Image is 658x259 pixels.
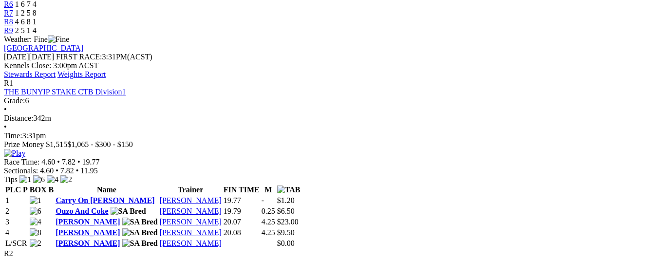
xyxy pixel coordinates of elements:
[223,185,260,195] th: FIN TIME
[4,44,83,52] a: [GEOGRAPHIC_DATA]
[62,158,75,166] span: 7.82
[277,207,295,215] span: $6.50
[5,239,28,248] td: L/SCR
[4,53,29,61] span: [DATE]
[76,166,79,175] span: •
[41,158,55,166] span: 4.60
[77,158,80,166] span: •
[160,207,222,215] a: [PERSON_NAME]
[4,166,38,175] span: Sectionals:
[223,217,260,227] td: 20.07
[55,185,158,195] th: Name
[30,228,41,237] img: 8
[4,9,13,17] a: R7
[5,217,28,227] td: 3
[4,35,69,43] span: Weather: Fine
[262,218,275,226] text: 4.25
[56,218,120,226] a: [PERSON_NAME]
[262,196,264,204] text: -
[33,175,45,184] img: 6
[160,196,222,204] a: [PERSON_NAME]
[23,185,28,194] span: P
[4,88,126,96] a: THE BUNYIP STAKE CTB Division1
[4,131,22,140] span: Time:
[4,105,7,113] span: •
[4,61,654,70] div: Kennels Close: 3:00pm ACST
[4,18,13,26] a: R8
[277,185,301,194] img: TAB
[4,140,654,149] div: Prize Money $1,515
[4,123,7,131] span: •
[4,249,13,258] span: R2
[60,175,72,184] img: 2
[5,196,28,205] td: 1
[80,166,97,175] span: 11.95
[67,140,133,148] span: $1,065 - $300 - $150
[56,228,120,237] a: [PERSON_NAME]
[48,185,54,194] span: B
[159,185,222,195] th: Trainer
[160,239,222,247] a: [PERSON_NAME]
[4,114,654,123] div: 342m
[30,239,41,248] img: 2
[48,35,69,44] img: Fine
[4,149,25,158] img: Play
[57,70,106,78] a: Weights Report
[4,53,54,61] span: [DATE]
[261,185,276,195] th: M
[160,218,222,226] a: [PERSON_NAME]
[4,26,13,35] a: R9
[47,175,58,184] img: 4
[56,166,58,175] span: •
[4,158,39,166] span: Race Time:
[111,207,146,216] img: SA Bred
[223,196,260,205] td: 19.77
[277,228,295,237] span: $9.50
[4,70,56,78] a: Stewards Report
[4,96,25,105] span: Grade:
[56,239,120,247] a: [PERSON_NAME]
[122,228,158,237] img: SA Bred
[4,79,13,87] span: R1
[82,158,100,166] span: 19.77
[56,207,108,215] a: Ouzo And Coke
[56,53,152,61] span: 3:31PM(ACST)
[30,196,41,205] img: 1
[5,206,28,216] td: 2
[277,239,295,247] span: $0.00
[277,218,299,226] span: $23.00
[57,158,60,166] span: •
[4,131,654,140] div: 3:31pm
[56,196,155,204] a: Carry On [PERSON_NAME]
[15,9,37,17] span: 1 2 5 8
[56,53,102,61] span: FIRST RACE:
[5,228,28,238] td: 4
[4,96,654,105] div: 6
[122,239,158,248] img: SA Bred
[223,206,260,216] td: 19.79
[19,175,31,184] img: 1
[15,26,37,35] span: 2 5 1 4
[30,185,47,194] span: BOX
[122,218,158,226] img: SA Bred
[262,228,275,237] text: 4.25
[223,228,260,238] td: 20.08
[160,228,222,237] a: [PERSON_NAME]
[262,207,275,215] text: 0.25
[4,114,33,122] span: Distance:
[40,166,54,175] span: 4.60
[277,196,295,204] span: $1.20
[4,175,18,184] span: Tips
[5,185,21,194] span: PLC
[30,207,41,216] img: 6
[30,218,41,226] img: 4
[15,18,37,26] span: 4 6 8 1
[60,166,74,175] span: 7.82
